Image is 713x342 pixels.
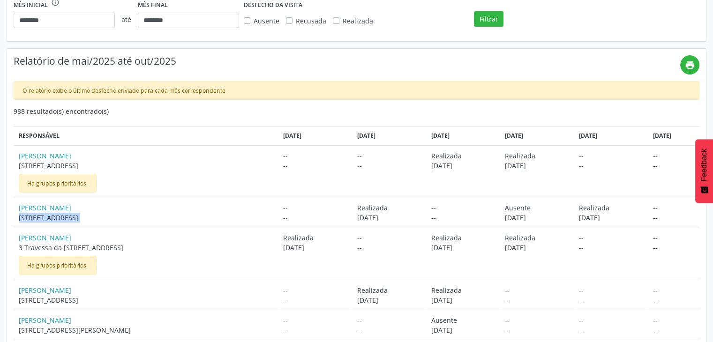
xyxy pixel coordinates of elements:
span: [DATE] [579,213,643,223]
span: Feedback [700,149,708,181]
span: [DATE] [431,325,495,335]
a: [PERSON_NAME] [19,151,274,161]
span: [DATE] [431,243,495,253]
span: -- [357,151,421,161]
a: [PERSON_NAME] [19,233,274,243]
span: -- [579,285,643,295]
span: -- [283,285,347,295]
span: Realizada [357,285,421,295]
span: -- [505,295,569,305]
span: -- [653,285,694,295]
span: -- [653,213,694,223]
span: Realizada [357,203,421,213]
span: [DATE] [505,161,569,171]
div: [DATE] [653,132,694,140]
span: -- [579,325,643,335]
button: Feedback - Mostrar pesquisa [695,139,713,203]
span: -- [653,325,694,335]
span: [DATE] [431,161,495,171]
span: Realizada [283,233,347,243]
span: -- [357,325,421,335]
div: O relatório exibe o último desfecho enviado para cada mês correspondente [14,81,699,100]
div: [DATE] [283,132,347,140]
span: Realizada [343,16,373,25]
span: [DATE] [505,213,569,223]
span: -- [653,151,694,161]
span: -- [357,243,421,253]
span: Realizada [431,151,495,161]
span: -- [653,233,694,243]
span: [DATE] [505,243,569,253]
div: 988 resultado(s) encontrado(s) [14,106,699,116]
span: Ausente [254,16,279,25]
span: [DATE] [283,243,347,253]
span: [STREET_ADDRESS] [19,161,274,171]
span: -- [579,243,643,253]
span: 3 Travessa da [STREET_ADDRESS] [19,243,274,253]
button: print [680,55,699,74]
a: [PERSON_NAME] [19,315,274,325]
span: -- [579,295,643,305]
span: -- [579,161,643,171]
span: Recusada [296,16,326,25]
span: -- [505,285,569,295]
button: Filtrar [474,11,503,27]
span: -- [579,151,643,161]
span: -- [653,315,694,325]
span: Ausente [431,315,495,325]
div: Há grupos prioritários. [19,174,97,193]
div: [DATE] [431,132,495,140]
span: Realizada [579,203,643,213]
span: -- [431,203,495,213]
span: Realizada [505,233,569,243]
span: [STREET_ADDRESS] [19,213,274,223]
span: -- [505,325,569,335]
span: Realizada [505,151,569,161]
span: [STREET_ADDRESS][PERSON_NAME] [19,325,274,335]
span: -- [431,213,495,223]
span: -- [653,161,694,171]
span: -- [283,315,347,325]
span: -- [653,203,694,213]
div: [DATE] [505,132,569,140]
span: -- [283,325,347,335]
div: Responsável [19,132,274,140]
span: -- [283,161,347,171]
span: [DATE] [357,213,421,223]
span: Realizada [431,285,495,295]
span: -- [357,161,421,171]
span: -- [283,295,347,305]
h4: Relatório de mai/2025 até out/2025 [14,55,680,67]
span: [DATE] [431,295,495,305]
a: [PERSON_NAME] [19,285,274,295]
span: -- [357,315,421,325]
span: [STREET_ADDRESS] [19,295,274,305]
span: [DATE] [357,295,421,305]
span: -- [283,203,347,213]
span: Ausente [505,203,569,213]
span: -- [357,233,421,243]
span: -- [579,315,643,325]
span: -- [579,233,643,243]
a: [PERSON_NAME] [19,203,274,213]
span: até [115,8,138,31]
span: -- [653,295,694,305]
div: [DATE] [579,132,643,140]
span: -- [283,151,347,161]
span: Realizada [431,233,495,243]
span: -- [653,243,694,253]
span: -- [505,315,569,325]
div: Há grupos prioritários. [19,256,97,275]
div: [DATE] [357,132,421,140]
i: print [685,60,695,70]
span: -- [283,213,347,223]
